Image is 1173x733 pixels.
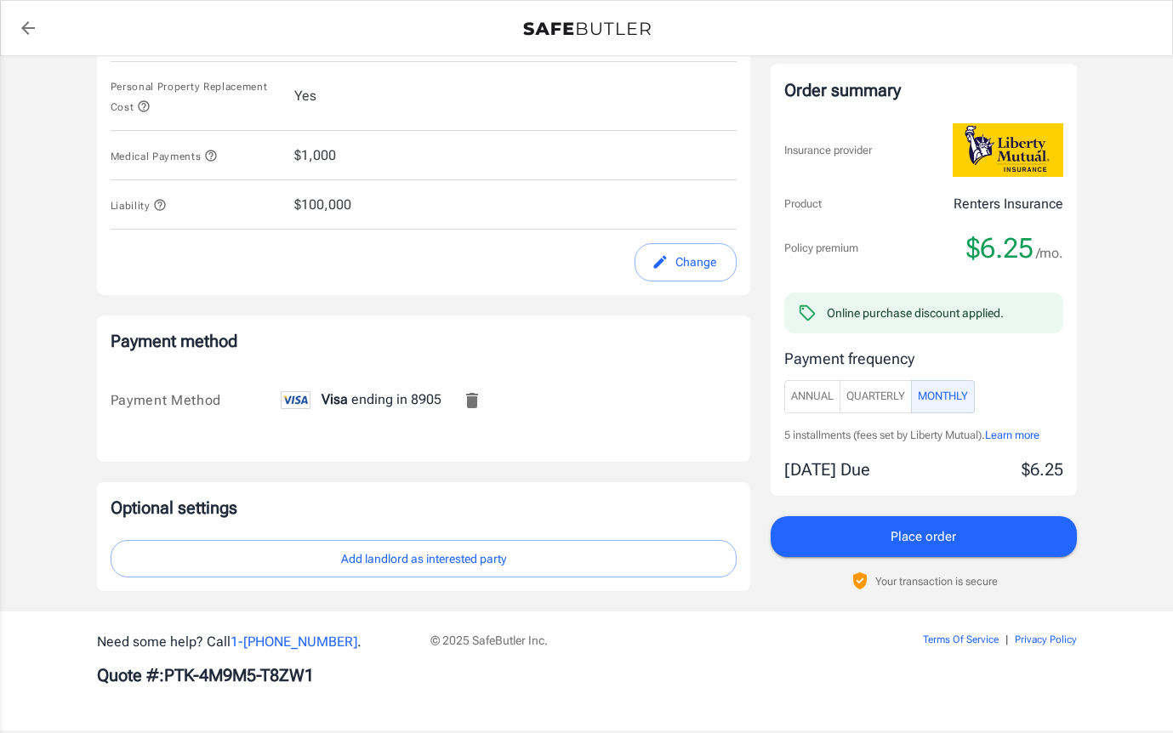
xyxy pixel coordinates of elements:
[281,391,441,407] span: ending in 8905
[111,540,737,578] button: Add landlord as interested party
[784,141,872,158] p: Insurance provider
[911,380,975,413] button: Monthly
[111,496,737,520] p: Optional settings
[111,390,281,411] div: Payment Method
[523,22,651,36] img: Back to quotes
[430,632,827,649] p: © 2025 SafeButler Inc.
[1015,634,1077,645] a: Privacy Policy
[231,634,357,650] a: 1-[PHONE_NUMBER]
[875,573,998,589] p: Your transaction is secure
[452,380,493,421] button: Remove this card
[97,632,410,652] p: Need some help? Call .
[771,516,1077,557] button: Place order
[784,347,1063,370] p: Payment frequency
[281,391,310,409] img: visa
[923,634,999,645] a: Terms Of Service
[784,196,822,213] p: Product
[322,391,348,407] span: Visa
[784,457,870,482] p: [DATE] Due
[11,11,45,45] a: back to quotes
[953,123,1063,177] img: Liberty Mutual
[635,243,737,281] button: edit
[985,428,1039,440] span: Learn more
[111,195,168,215] button: Liability
[294,145,336,166] span: $1,000
[1036,241,1063,265] span: /mo.
[954,194,1063,214] p: Renters Insurance
[918,387,968,406] span: Monthly
[111,76,281,116] button: Personal Property Replacement Cost
[111,200,168,212] span: Liability
[840,380,912,413] button: Quarterly
[791,387,834,406] span: Annual
[846,387,905,406] span: Quarterly
[891,526,956,548] span: Place order
[294,86,316,106] span: Yes
[111,329,737,353] p: Payment method
[784,380,840,413] button: Annual
[784,240,858,257] p: Policy premium
[111,81,268,113] span: Personal Property Replacement Cost
[966,231,1033,265] span: $6.25
[111,151,219,162] span: Medical Payments
[97,665,314,685] b: Quote #: PTK-4M9M5-T8ZW1
[784,428,985,440] span: 5 installments (fees set by Liberty Mutual).
[1005,634,1008,645] span: |
[294,195,351,215] span: $100,000
[111,145,219,166] button: Medical Payments
[827,304,1004,321] div: Online purchase discount applied.
[1022,457,1063,482] p: $6.25
[784,77,1063,103] div: Order summary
